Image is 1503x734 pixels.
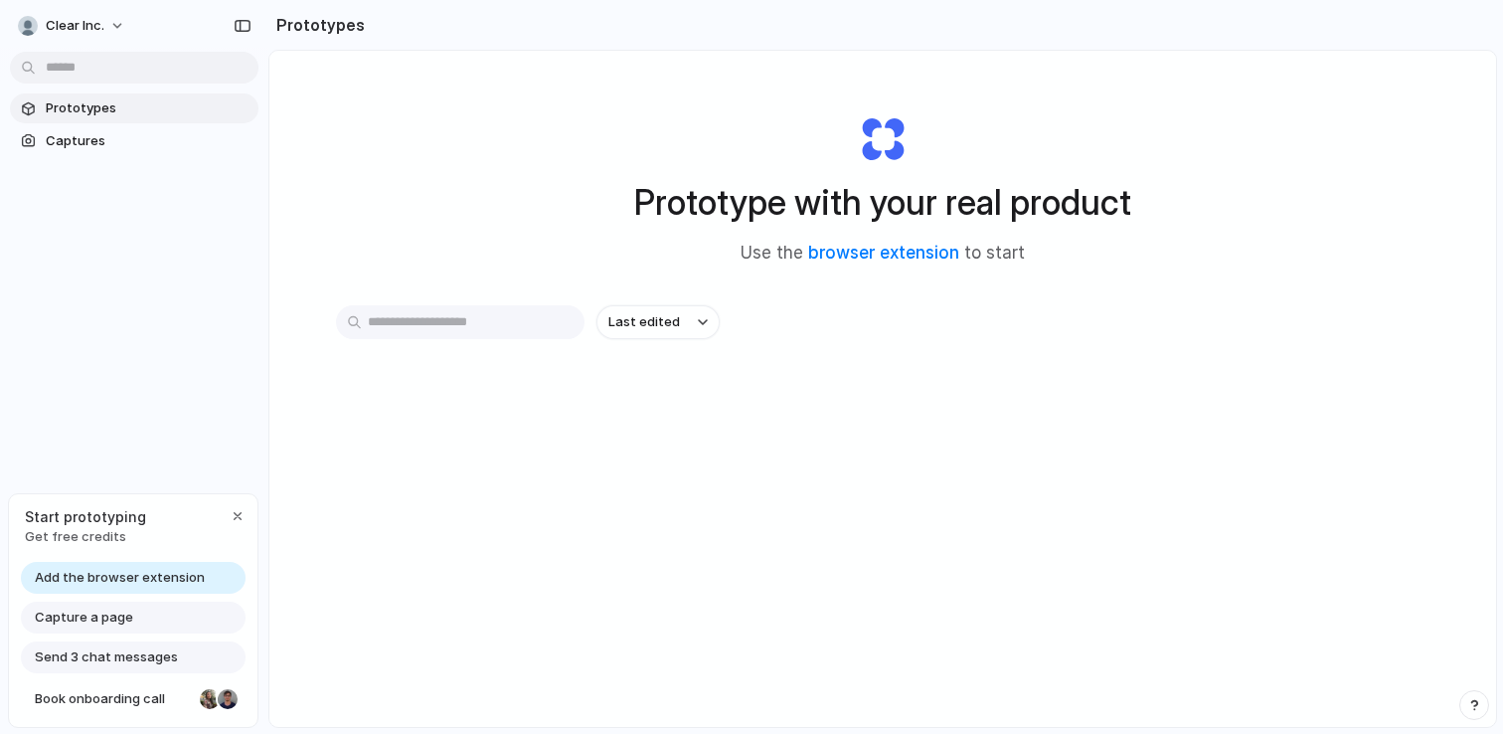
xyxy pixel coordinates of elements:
div: Nicole Kubica [198,687,222,711]
a: browser extension [808,243,959,263]
span: Capture a page [35,608,133,628]
h1: Prototype with your real product [634,176,1131,229]
div: Christian Iacullo [216,687,240,711]
a: Add the browser extension [21,562,246,594]
button: Last edited [596,305,720,339]
span: Prototypes [46,98,250,118]
a: Captures [10,126,258,156]
span: Use the to start [741,241,1025,267]
span: Add the browser extension [35,568,205,588]
span: Last edited [608,312,680,332]
a: Prototypes [10,93,258,123]
span: Clear Inc. [46,16,104,36]
h2: Prototypes [268,13,365,37]
span: Get free credits [25,527,146,547]
span: Start prototyping [25,506,146,527]
button: Clear Inc. [10,10,135,42]
span: Book onboarding call [35,689,192,709]
a: Book onboarding call [21,683,246,715]
span: Captures [46,131,250,151]
span: Send 3 chat messages [35,647,178,667]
